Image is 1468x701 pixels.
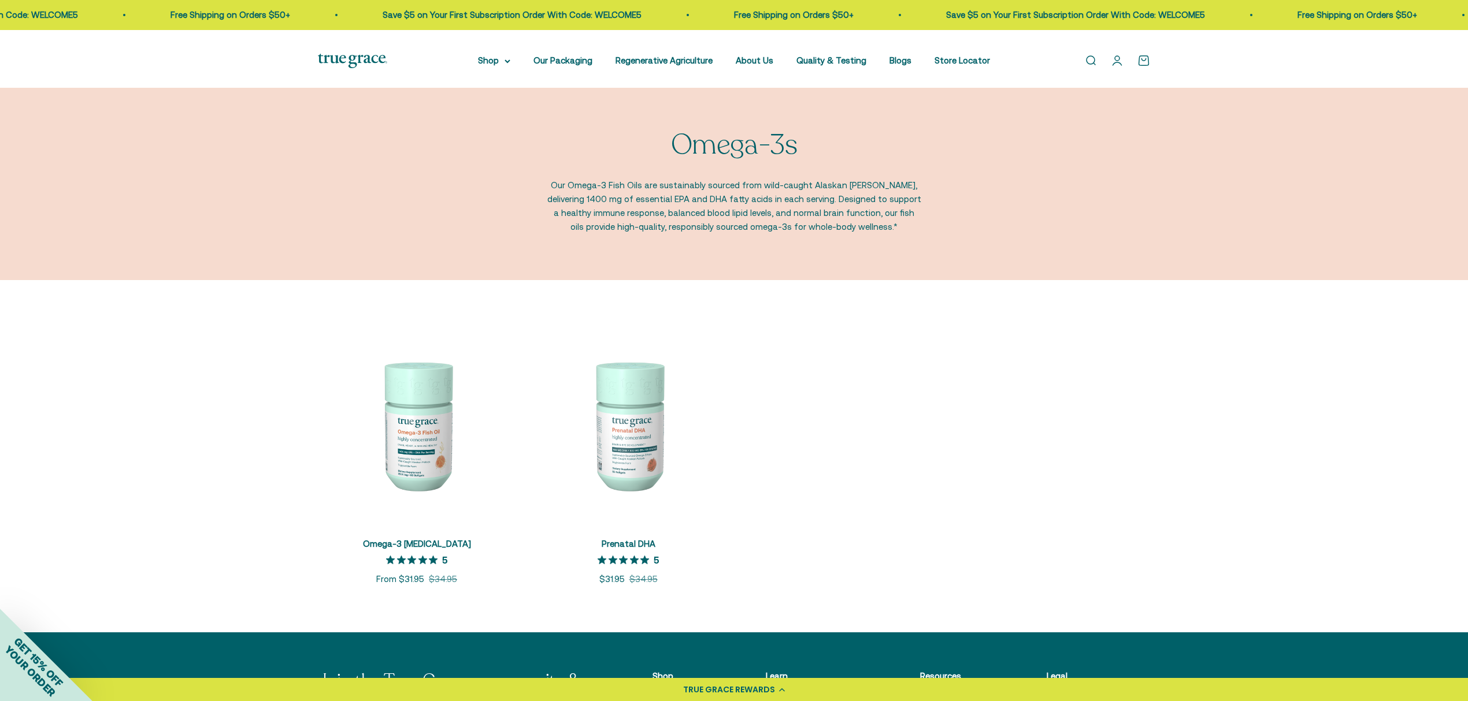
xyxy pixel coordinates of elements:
p: 5 [442,554,447,565]
a: Prenatal DHA [602,539,655,549]
p: 5 [654,554,659,565]
a: Omega-3 [MEDICAL_DATA] [363,539,471,549]
p: Resources [920,669,989,683]
a: Free Shipping on Orders $50+ [170,10,290,20]
compare-at-price: $34.95 [429,572,457,586]
a: Regenerative Agriculture [616,55,713,65]
a: Store Locator [935,55,990,65]
a: Our Packaging [533,55,592,65]
span: GET 15% OFF [12,635,65,689]
p: Learn [766,669,863,683]
a: Free Shipping on Orders $50+ [1298,10,1417,20]
a: Quality & Testing [796,55,866,65]
a: Free Shipping on Orders $50+ [734,10,854,20]
p: Save $5 on Your First Subscription Order With Code: WELCOME5 [383,8,642,22]
a: About Us [736,55,773,65]
p: Our Omega-3 Fish Oils are sustainably sourced from wild-caught Alaskan [PERSON_NAME], delivering ... [546,178,922,234]
summary: Shop [478,54,510,68]
div: TRUE GRACE REWARDS [683,684,775,696]
img: Omega-3 Fish Oil for Brain, Heart, and Immune Health* Sustainably sourced, wild-caught Alaskan fi... [318,326,516,524]
span: 5 out 5 stars rating in total 13 reviews [386,552,442,568]
span: YOUR ORDER [2,643,58,699]
p: Omega-3s [671,130,797,161]
a: Blogs [889,55,911,65]
p: Shop [653,669,708,683]
img: Prenatal DHA for Brain & Eye Development* For women during pre-conception, pregnancy, and lactati... [529,326,727,524]
span: 5 out 5 stars rating in total 2 reviews [598,552,654,568]
p: Legal [1047,669,1127,683]
p: Save $5 on Your First Subscription Order With Code: WELCOME5 [946,8,1205,22]
compare-at-price: $34.95 [629,572,658,586]
sale-price: $31.95 [599,572,625,586]
sale-price: From $31.95 [376,572,424,586]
